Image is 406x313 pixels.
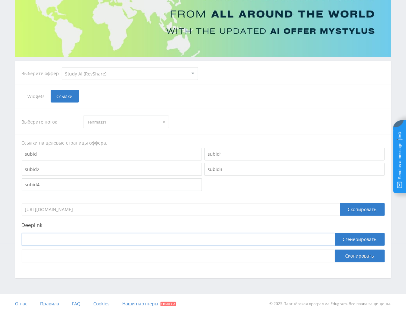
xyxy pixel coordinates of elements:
[15,301,28,307] span: О нас
[22,178,202,191] input: subid4
[87,116,159,128] span: Tenmass1
[22,116,77,128] div: Выберите поток
[72,301,81,307] span: FAQ
[22,222,385,228] p: Deeplink:
[22,140,385,146] div: Ссылки на целевые страницы оффера.
[94,301,110,307] span: Cookies
[40,301,60,307] span: Правила
[335,250,385,262] button: Скопировать
[22,90,51,103] span: Widgets
[123,301,159,307] span: Наши партнеры
[22,71,62,76] div: Выберите оффер
[22,163,202,176] input: subid2
[51,90,79,103] span: Ссылки
[204,163,385,176] input: subid3
[22,148,202,160] input: subid
[335,233,385,246] button: Сгенерировать
[204,148,385,160] input: subid1
[160,302,176,306] span: Скидки
[340,203,385,216] div: Скопировать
